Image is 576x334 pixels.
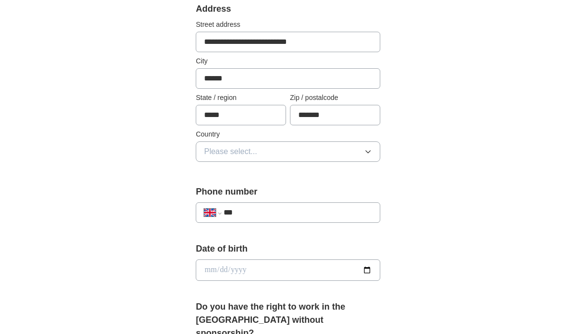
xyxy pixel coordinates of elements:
button: Please select... [196,141,380,162]
label: Phone number [196,185,380,198]
label: Date of birth [196,242,380,255]
span: Please select... [204,146,257,157]
label: State / region [196,93,286,103]
label: Zip / postalcode [290,93,380,103]
label: Country [196,129,380,139]
label: Street address [196,20,380,30]
label: City [196,56,380,66]
div: Address [196,2,380,16]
